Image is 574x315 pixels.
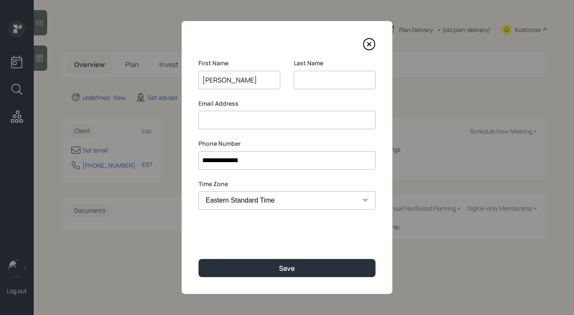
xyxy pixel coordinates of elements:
[294,59,376,67] label: Last Name
[279,264,295,273] div: Save
[198,99,376,108] label: Email Address
[198,259,376,277] button: Save
[198,180,376,188] label: Time Zone
[198,59,280,67] label: First Name
[198,139,376,148] label: Phone Number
